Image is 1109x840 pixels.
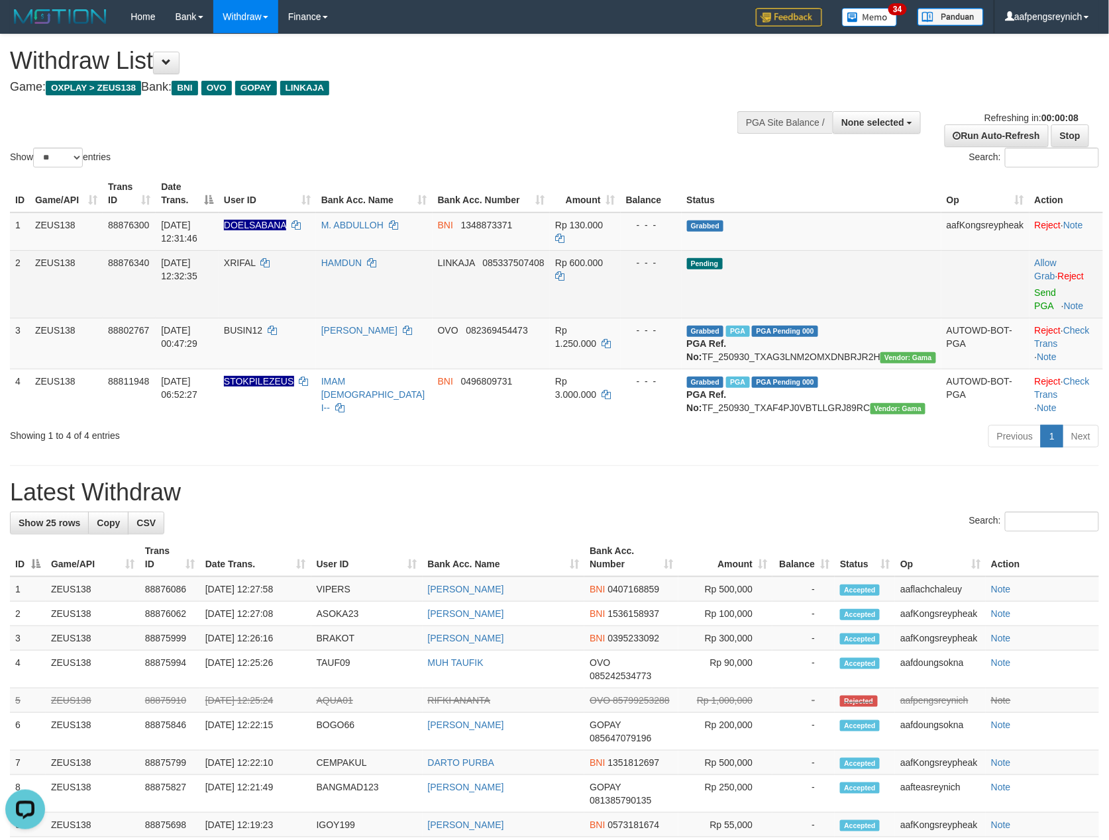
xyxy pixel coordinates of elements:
strong: 00:00:08 [1041,113,1079,123]
a: IMAM [DEMOGRAPHIC_DATA] I-- [321,376,425,413]
td: VIPERS [311,577,423,602]
td: · [1030,250,1103,318]
span: PGA Pending [752,377,818,388]
td: [DATE] 12:19:23 [200,813,311,837]
span: Copy 085337507408 to clipboard [482,257,544,268]
a: [PERSON_NAME] [428,633,504,643]
td: - [772,751,835,775]
a: Allow Grab [1035,257,1057,281]
td: - [772,688,835,713]
th: Amount: activate to sort column ascending [550,175,621,212]
td: 88875827 [140,775,200,813]
span: Accepted [840,782,880,794]
a: 1 [1041,425,1063,447]
td: · [1030,212,1103,251]
span: OXPLAY > ZEUS138 [46,81,141,95]
a: [PERSON_NAME] [428,720,504,730]
a: Note [991,819,1011,830]
span: 34 [888,3,906,15]
div: PGA Site Balance / [737,111,833,134]
th: Status: activate to sort column ascending [835,539,895,577]
td: - [772,602,835,626]
b: PGA Ref. No: [687,389,727,413]
span: Grabbed [687,377,724,388]
a: Note [991,608,1011,619]
span: Nama rekening ada tanda titik/strip, harap diedit [224,220,286,230]
span: Accepted [840,658,880,669]
span: BNI [590,819,605,830]
a: RIFKI ANANTA [428,695,491,706]
span: None selected [841,117,904,128]
span: Rp 600.000 [555,257,603,268]
td: TF_250930_TXAF4PJ0VBTLLGRJ89RC [682,369,941,420]
span: OVO [438,325,458,336]
a: Previous [988,425,1041,447]
span: GOPAY [235,81,277,95]
span: Grabbed [687,220,724,232]
span: Rp 1.250.000 [555,325,596,349]
td: 7 [10,751,46,775]
a: MUH TAUFIK [428,657,484,668]
img: Feedback.jpg [756,8,822,26]
select: Showentries [33,148,83,167]
td: - [772,651,835,688]
div: - - - [626,218,676,232]
td: [DATE] 12:22:15 [200,713,311,751]
td: 4 [10,651,46,688]
th: Date Trans.: activate to sort column ascending [200,539,311,577]
span: OVO [201,81,232,95]
td: 88875994 [140,651,200,688]
label: Search: [969,512,1099,532]
td: ZEUS138 [30,250,103,318]
a: Note [991,633,1011,643]
td: ZEUS138 [46,602,140,626]
td: aafdoungsokna [895,713,986,751]
a: Reject [1035,325,1061,336]
td: IGOY199 [311,813,423,837]
th: Action [1030,175,1103,212]
span: 88811948 [108,376,149,387]
td: 88875698 [140,813,200,837]
button: Open LiveChat chat widget [5,5,45,45]
td: aafKongsreypheak [895,813,986,837]
td: aaflachchaleuy [895,577,986,602]
span: GOPAY [590,782,621,792]
th: Status [682,175,941,212]
th: Op: activate to sort column ascending [941,175,1030,212]
td: ZEUS138 [46,775,140,813]
span: BNI [438,220,453,230]
td: aafpengsreynich [895,688,986,713]
td: AUTOWD-BOT-PGA [941,318,1030,369]
h1: Latest Withdraw [10,479,1099,506]
span: Grabbed [687,326,724,337]
th: ID: activate to sort column descending [10,539,46,577]
td: aafteasreynich [895,775,986,813]
th: Game/API: activate to sort column ascending [46,539,140,577]
td: 3 [10,626,46,651]
td: Rp 200,000 [678,713,772,751]
span: Copy [97,518,120,528]
td: 5 [10,688,46,713]
td: aafKongsreypheak [941,212,1030,251]
a: Run Auto-Refresh [945,124,1049,147]
label: Search: [969,148,1099,167]
td: 2 [10,602,46,626]
td: ZEUS138 [46,626,140,651]
td: 88875846 [140,713,200,751]
td: 4 [10,369,30,420]
td: Rp 55,000 [678,813,772,837]
td: ZEUS138 [46,651,140,688]
td: Rp 250,000 [678,775,772,813]
a: [PERSON_NAME] [428,608,504,619]
th: Trans ID: activate to sort column ascending [140,539,200,577]
div: - - - [626,324,676,337]
span: BNI [438,376,453,387]
div: - - - [626,256,676,269]
a: CSV [128,512,164,534]
td: · · [1030,369,1103,420]
td: Rp 500,000 [678,751,772,775]
td: 2 [10,250,30,318]
a: Note [991,657,1011,668]
td: BANGMAD123 [311,775,423,813]
td: ZEUS138 [30,369,103,420]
